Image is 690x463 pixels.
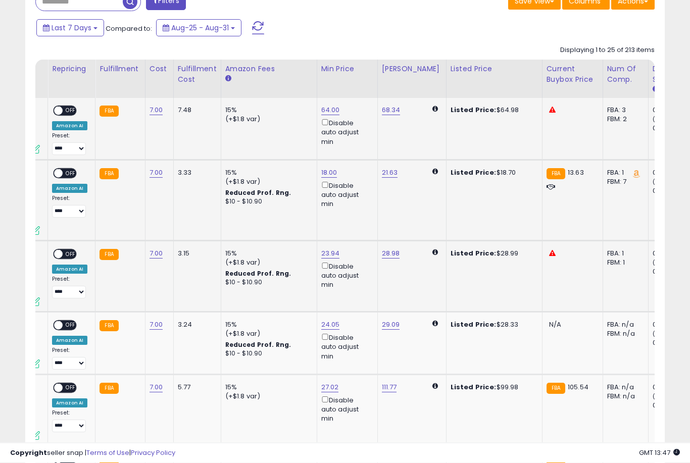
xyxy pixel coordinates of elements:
button: Last 7 Days [36,20,104,37]
small: (0%) [653,330,667,338]
a: 24.05 [321,320,340,330]
div: Preset: [52,347,87,370]
div: Num of Comp. [607,64,644,85]
small: FBA [100,106,118,117]
span: N/A [549,320,561,330]
b: Listed Price: [451,383,497,392]
a: Privacy Policy [131,448,175,457]
b: Reduced Prof. Rng. [225,270,291,278]
div: 7.48 [178,106,213,115]
div: Days In Stock [653,64,689,85]
div: $99.98 [451,383,534,392]
div: FBA: 1 [607,249,640,259]
div: $18.70 [451,169,534,178]
b: Listed Price: [451,320,497,330]
span: OFF [63,322,79,330]
a: 7.00 [150,106,163,116]
span: 13.63 [568,168,584,178]
div: Fulfillment [100,64,140,75]
div: $28.99 [451,249,534,259]
div: Amazon AI [52,184,87,193]
b: Listed Price: [451,168,497,178]
small: FBA [547,169,565,180]
a: 111.77 [382,383,397,393]
a: 7.00 [150,249,163,259]
b: Reduced Prof. Rng. [225,189,291,197]
div: 15% [225,106,309,115]
div: FBM: 1 [607,259,640,268]
a: Terms of Use [86,448,129,457]
b: Listed Price: [451,249,497,259]
small: FBA [100,321,118,332]
div: 15% [225,321,309,330]
strong: Copyright [10,448,47,457]
a: 7.00 [150,168,163,178]
div: Cost [150,64,169,75]
div: Disable auto adjust min [321,332,370,362]
div: Amazon AI [52,122,87,131]
b: Reduced Prof. Rng. [225,341,291,349]
small: (0%) [653,259,667,267]
span: Aug-25 - Aug-31 [171,23,229,33]
span: OFF [63,250,79,259]
a: 7.00 [150,320,163,330]
div: $64.98 [451,106,534,115]
i: Calculated using Dynamic Max Price. [432,106,438,113]
div: (+$1.8 var) [225,115,309,124]
span: Compared to: [106,24,152,34]
div: 15% [225,383,309,392]
div: FBA: n/a [607,383,640,392]
div: 15% [225,169,309,178]
a: 21.63 [382,168,398,178]
div: Min Price [321,64,373,75]
div: Amazon Fees [225,64,313,75]
a: 7.00 [150,383,163,393]
div: Disable auto adjust min [321,395,370,424]
div: $28.33 [451,321,534,330]
div: Listed Price [451,64,538,75]
small: (0%) [653,116,667,124]
div: 15% [225,249,309,259]
div: Current Buybox Price [547,64,599,85]
div: Preset: [52,133,87,156]
span: 2025-09-8 13:47 GMT [639,448,680,457]
div: Amazon AI [52,336,87,345]
small: (0%) [653,178,667,186]
div: (+$1.8 var) [225,392,309,401]
i: Calculated using Dynamic Max Price. [432,169,438,175]
a: 23.94 [321,249,340,259]
div: Displaying 1 to 25 of 213 items [560,46,655,56]
div: FBA: n/a [607,321,640,330]
div: 3.24 [178,321,213,330]
div: (+$1.8 var) [225,259,309,268]
div: 5.77 [178,383,213,392]
div: Disable auto adjust min [321,180,370,210]
a: 68.34 [382,106,401,116]
small: Days In Stock. [653,85,659,94]
div: seller snap | | [10,448,175,458]
div: [PERSON_NAME] [382,64,442,75]
small: FBA [100,169,118,180]
small: Amazon Fees. [225,75,231,84]
a: 18.00 [321,168,337,178]
span: OFF [63,169,79,178]
div: Fulfillment Cost [178,64,217,85]
div: FBM: 7 [607,178,640,187]
small: (0%) [653,393,667,401]
div: Disable auto adjust min [321,261,370,290]
div: Disable auto adjust min [321,118,370,147]
div: (+$1.8 var) [225,330,309,339]
div: $10 - $10.90 [225,350,309,358]
div: FBM: n/a [607,330,640,339]
div: Preset: [52,410,87,433]
a: 64.00 [321,106,340,116]
span: 105.54 [568,383,588,392]
div: FBA: 1 [607,169,640,178]
div: FBM: n/a [607,392,640,401]
a: 27.02 [321,383,339,393]
div: Amazon AI [52,265,87,274]
div: FBA: 3 [607,106,640,115]
span: OFF [63,384,79,392]
small: FBA [100,383,118,394]
div: 3.33 [178,169,213,178]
